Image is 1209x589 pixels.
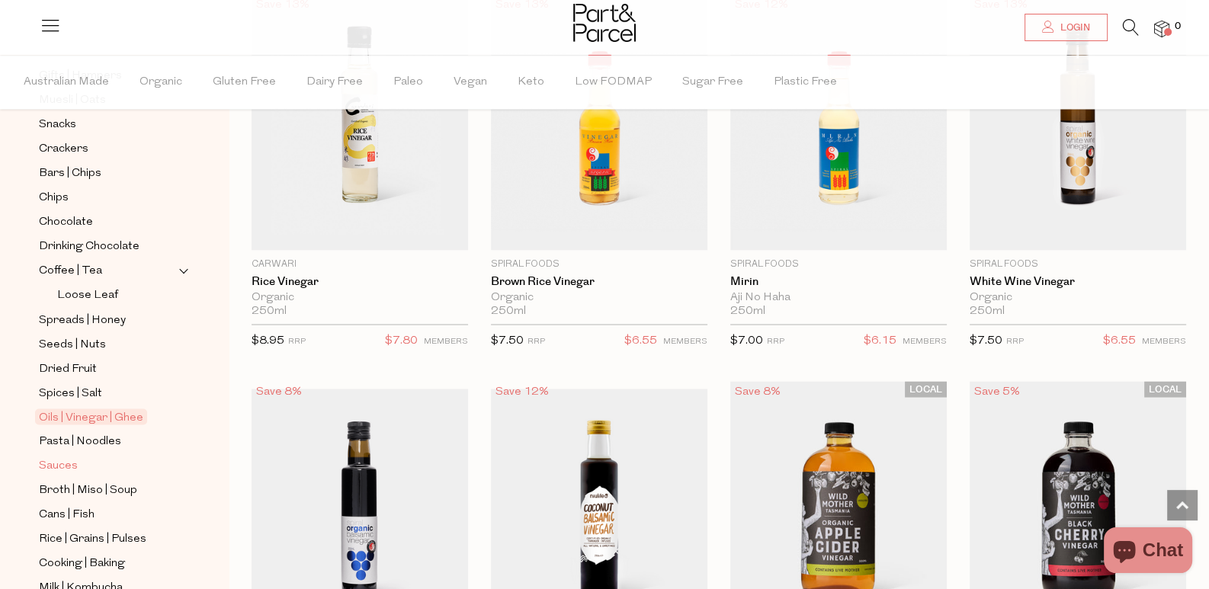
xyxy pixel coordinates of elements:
span: Crackers [39,140,88,158]
span: Chocolate [39,213,93,232]
a: White Wine Vinegar [970,275,1186,289]
small: MEMBERS [1142,337,1186,345]
div: Save 8% [730,381,785,402]
span: Keto [518,56,544,109]
a: Coffee | Tea [39,261,178,280]
a: Spreads | Honey [39,310,178,329]
span: Chips [39,189,69,207]
span: Cooking | Baking [39,554,125,572]
span: Dried Fruit [39,360,97,378]
span: LOCAL [905,381,947,397]
span: $7.80 [385,331,418,351]
small: RRP [288,337,306,345]
span: Loose Leaf [57,286,118,305]
span: $6.55 [1103,331,1136,351]
a: Rice | Grains | Pulses [39,529,178,548]
span: Login [1057,21,1090,34]
p: Carwari [252,258,468,271]
span: Coffee | Tea [39,262,102,280]
a: Rice Vinegar [252,275,468,289]
span: $7.50 [491,335,524,346]
button: Expand/Collapse Coffee | Tea [178,261,189,280]
p: Spiral Foods [491,258,707,271]
a: Sauces [39,456,178,475]
span: $6.15 [864,331,896,351]
span: 250ml [252,304,287,318]
div: Aji No Haha [730,290,947,304]
a: Snacks [39,115,178,134]
a: Cooking | Baking [39,553,178,572]
div: Save 8% [252,381,306,402]
div: Organic [970,290,1186,304]
a: Broth | Miso | Soup [39,480,178,499]
span: Spices | Salt [39,384,102,402]
span: Cans | Fish [39,505,95,523]
div: Organic [491,290,707,304]
span: Seeds | Nuts [39,335,106,354]
span: Plastic Free [774,56,837,109]
small: MEMBERS [903,337,947,345]
small: RRP [767,337,784,345]
a: Mirin [730,275,947,289]
a: Chips [39,188,178,207]
a: Dried Fruit [39,359,178,378]
span: Spreads | Honey [39,311,126,329]
a: Seeds | Nuts [39,335,178,354]
a: Bars | Chips [39,164,178,183]
img: Part&Parcel [573,4,636,42]
span: $7.00 [730,335,763,346]
inbox-online-store-chat: Shopify online store chat [1099,527,1197,577]
a: Oils | Vinegar | Ghee [39,408,178,426]
a: Loose Leaf [57,286,178,305]
a: Drinking Chocolate [39,237,178,256]
span: LOCAL [1144,381,1186,397]
div: Save 12% [491,381,553,402]
p: Spiral Foods [730,258,947,271]
span: Pasta | Noodles [39,432,121,450]
span: Vegan [454,56,487,109]
a: Brown Rice Vinegar [491,275,707,289]
span: $7.50 [970,335,1002,346]
span: Rice | Grains | Pulses [39,530,146,548]
span: $8.95 [252,335,284,346]
small: MEMBERS [663,337,707,345]
span: 250ml [491,304,526,318]
small: RRP [528,337,545,345]
span: $6.55 [624,331,657,351]
span: Dairy Free [306,56,363,109]
span: Broth | Miso | Soup [39,481,137,499]
span: Organic [139,56,182,109]
a: Login [1025,14,1108,41]
a: Chocolate [39,213,178,232]
p: Spiral Foods [970,258,1186,271]
span: 250ml [730,304,765,318]
span: Oils | Vinegar | Ghee [35,408,147,424]
small: RRP [1006,337,1024,345]
span: 0 [1171,20,1185,34]
div: Organic [252,290,468,304]
a: Spices | Salt [39,383,178,402]
a: Cans | Fish [39,504,178,523]
span: Low FODMAP [575,56,652,109]
span: Gluten Free [213,56,276,109]
span: Sauces [39,456,78,475]
small: MEMBERS [424,337,468,345]
a: Pasta | Noodles [39,431,178,450]
a: Crackers [39,139,178,158]
span: Snacks [39,116,76,134]
a: 0 [1154,21,1169,37]
span: Bars | Chips [39,165,101,183]
div: Save 5% [970,381,1025,402]
span: Paleo [393,56,423,109]
span: Sugar Free [682,56,743,109]
span: 250ml [970,304,1005,318]
span: Drinking Chocolate [39,238,139,256]
span: Australian Made [24,56,109,109]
